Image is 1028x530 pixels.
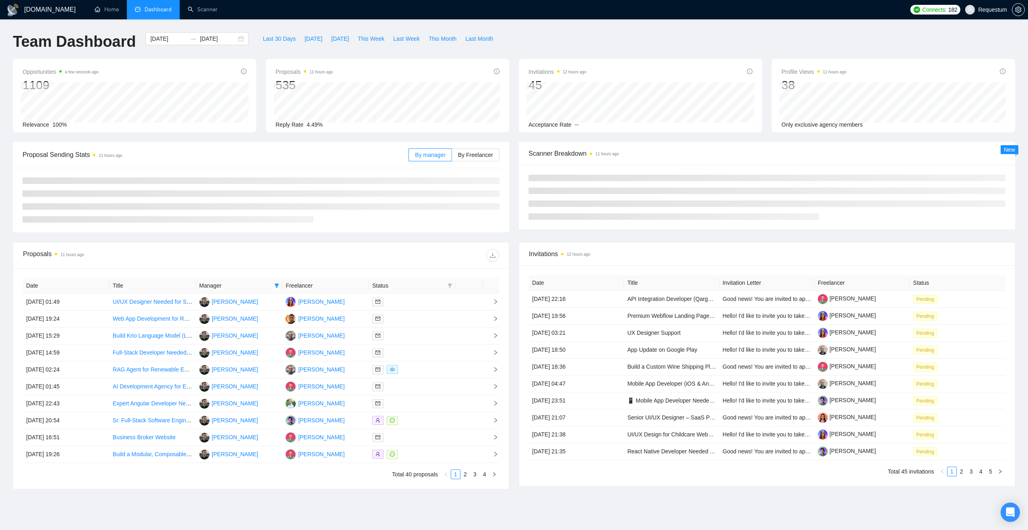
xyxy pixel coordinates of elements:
span: Dashboard [145,6,172,13]
a: [PERSON_NAME] [818,448,876,454]
td: AI Development Agency for Enterprise SaaS Virtual Assistant (MIA) [110,378,196,395]
img: c1o0rOVReXCKi1bnQSsgHbaWbvfM_HSxWVsvTMtH2C50utd8VeU_52zlHuo4ie9fkT [818,311,828,321]
span: 182 [948,5,957,14]
img: AS [199,449,209,459]
button: Last Month [461,32,497,45]
a: RAG Agent for Renewable Energy startup [113,366,217,373]
th: Title [624,275,719,291]
time: 11 hours ago [99,153,122,158]
a: Pending [913,296,941,302]
img: c1eXUdwHc_WaOcbpPFtMJupqop6zdMumv1o7qBBEoYRQ7Y2b-PMuosOa1Pnj0gGm9V [818,294,828,304]
img: AS [199,297,209,307]
a: 4 [480,470,489,479]
th: Date [529,275,624,291]
td: [DATE] 01:49 [23,294,110,311]
li: 4 [480,469,489,479]
a: AS[PERSON_NAME] [199,315,258,321]
a: Mobile App Developer (iOS & Android) for Firearm Training MVP App [627,380,799,387]
span: left [444,472,448,477]
time: 12 hours ago [567,252,590,257]
img: c1o0rOVReXCKi1bnQSsgHbaWbvfM_HSxWVsvTMtH2C50utd8VeU_52zlHuo4ie9fkT [818,430,828,440]
span: [DATE] [305,34,322,43]
img: DB [286,382,296,392]
span: right [486,299,498,305]
button: This Week [353,32,389,45]
span: 4.49% [307,121,323,128]
a: Build Krio Language Model (LLM) – Technical Partner Needed [113,332,268,339]
img: logo [6,4,19,17]
a: Web App Development for Real Estate Data Filtering & Export [113,315,267,322]
span: left [940,469,945,474]
a: UI/UX Designer Needed for SaaS Dashboard Design [113,298,245,305]
div: [PERSON_NAME] [298,348,344,357]
td: App Update on Google Play [624,342,719,359]
a: Full-Stack Developer Needed to Build Custom LMS for Tutoring Business [113,349,296,356]
td: [DATE] 19:24 [23,311,110,328]
div: [PERSON_NAME] [212,382,258,391]
div: [PERSON_NAME] [298,314,344,323]
img: PG [286,365,296,375]
span: right [486,451,498,457]
td: Mobile App Developer (iOS & Android) for Firearm Training MVP App [624,376,719,392]
a: Pending [913,448,941,455]
a: AS[PERSON_NAME] [199,332,258,338]
th: Title [110,278,196,294]
a: searchScanner [188,6,218,13]
li: 5 [986,467,995,476]
td: UX Designer Support [624,325,719,342]
span: Relevance [23,121,49,128]
span: eye [390,367,395,372]
span: Invitations [529,249,1005,259]
div: [PERSON_NAME] [212,314,258,323]
a: setting [1012,6,1025,13]
a: Sr. Full-Stack Software Engineer - React Native, Node.js & TypeScript [113,417,287,424]
a: [PERSON_NAME] [818,414,876,420]
img: AS [199,432,209,442]
a: 📱 Mobile App Developer Needed – Build Paid Subscription App (iOS + Android) [627,397,828,404]
a: [PERSON_NAME] [818,431,876,437]
a: [PERSON_NAME] [818,329,876,336]
img: AS [199,348,209,358]
th: Status [910,275,1005,291]
span: setting [1012,6,1024,13]
td: [DATE] 03:21 [529,325,624,342]
a: PG[PERSON_NAME] [286,332,344,338]
td: RAG Agent for Renewable Energy startup [110,361,196,378]
img: MP [286,415,296,426]
div: [PERSON_NAME] [298,416,344,425]
div: 38 [781,77,846,93]
a: AS[PERSON_NAME] [199,417,258,423]
li: 3 [966,467,976,476]
span: Pending [913,396,937,405]
a: AS[PERSON_NAME] [199,298,258,305]
span: right [492,472,497,477]
button: This Month [424,32,461,45]
span: user-add [375,418,380,423]
a: Build a Modular, Composable SaaS ERP Platform (Cloud-Native, Multi-Tenant, Industry Flexible) [113,451,353,457]
img: c1CX0sMpPSPmItT_3JTUBGNBJRtr8K1-x_-NQrKhniKpWRSneU7vS7muc6DFkfA-qr [818,379,828,389]
li: 1 [947,467,957,476]
time: 11 hours ago [309,70,333,74]
div: [PERSON_NAME] [212,399,258,408]
td: [DATE] 16:51 [23,429,110,446]
img: AS [199,365,209,375]
td: Expert Angular Developer Needed for UI Project [110,395,196,412]
span: Pending [913,447,937,456]
a: 3 [967,467,976,476]
td: [DATE] 19:26 [23,446,110,463]
span: 100% [52,121,67,128]
a: Pending [913,380,941,387]
td: [DATE] 04:47 [529,376,624,392]
span: Manager [199,281,272,290]
span: Connects: [922,5,947,14]
a: Pending [913,346,941,353]
span: mail [375,367,380,372]
span: info-circle [747,69,752,74]
a: Pending [913,414,941,421]
span: mail [375,350,380,355]
span: This Week [358,34,384,43]
a: homeHome [95,6,119,13]
div: [PERSON_NAME] [212,331,258,340]
span: New [1004,146,1015,153]
button: download [486,249,499,262]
